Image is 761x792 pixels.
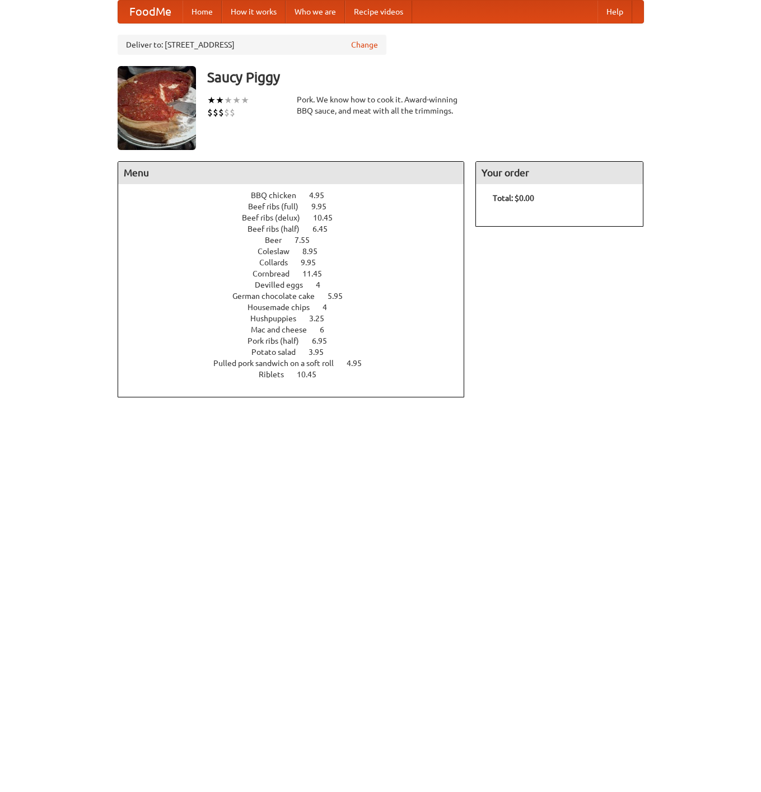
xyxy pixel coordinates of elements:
[265,236,330,245] a: Beer 7.55
[213,106,218,119] li: $
[248,202,310,211] span: Beef ribs (full)
[118,35,386,55] div: Deliver to: [STREET_ADDRESS]
[207,94,216,106] li: ★
[207,66,644,88] h3: Saucy Piggy
[297,370,328,379] span: 10.45
[251,191,345,200] a: BBQ chicken 4.95
[251,348,344,357] a: Potato salad 3.95
[213,359,382,368] a: Pulled pork sandwich on a soft roll 4.95
[232,292,363,301] a: German chocolate cake 5.95
[118,66,196,150] img: angular.jpg
[320,325,335,334] span: 6
[248,303,321,312] span: Housemade chips
[216,94,224,106] li: ★
[302,269,333,278] span: 11.45
[258,247,301,256] span: Coleslaw
[232,94,241,106] li: ★
[316,280,332,289] span: 4
[242,213,311,222] span: Beef ribs (delux)
[255,280,314,289] span: Devilled eggs
[207,106,213,119] li: $
[259,370,337,379] a: Riblets 10.45
[309,348,335,357] span: 3.95
[251,348,307,357] span: Potato salad
[118,162,464,184] h4: Menu
[597,1,632,23] a: Help
[250,314,345,323] a: Hushpuppies 3.25
[302,247,329,256] span: 8.95
[232,292,326,301] span: German chocolate cake
[222,1,286,23] a: How it works
[248,336,310,345] span: Pork ribs (half)
[313,213,344,222] span: 10.45
[259,258,299,267] span: Collards
[248,336,348,345] a: Pork ribs (half) 6.95
[218,106,224,119] li: $
[311,202,338,211] span: 9.95
[224,106,230,119] li: $
[251,191,307,200] span: BBQ chicken
[258,247,338,256] a: Coleslaw 8.95
[493,194,534,203] b: Total: $0.00
[259,258,337,267] a: Collards 9.95
[297,94,465,116] div: Pork. We know how to cook it. Award-winning BBQ sauce, and meat with all the trimmings.
[309,191,335,200] span: 4.95
[242,213,353,222] a: Beef ribs (delux) 10.45
[323,303,338,312] span: 4
[345,1,412,23] a: Recipe videos
[309,314,335,323] span: 3.25
[248,202,347,211] a: Beef ribs (full) 9.95
[241,94,249,106] li: ★
[476,162,643,184] h4: Your order
[328,292,354,301] span: 5.95
[213,359,345,368] span: Pulled pork sandwich on a soft roll
[251,325,345,334] a: Mac and cheese 6
[286,1,345,23] a: Who we are
[183,1,222,23] a: Home
[251,325,318,334] span: Mac and cheese
[230,106,235,119] li: $
[224,94,232,106] li: ★
[295,236,321,245] span: 7.55
[259,370,295,379] span: Riblets
[118,1,183,23] a: FoodMe
[301,258,327,267] span: 9.95
[347,359,373,368] span: 4.95
[248,224,348,233] a: Beef ribs (half) 6.45
[351,39,378,50] a: Change
[253,269,343,278] a: Cornbread 11.45
[250,314,307,323] span: Hushpuppies
[253,269,301,278] span: Cornbread
[248,224,311,233] span: Beef ribs (half)
[255,280,341,289] a: Devilled eggs 4
[265,236,293,245] span: Beer
[312,224,339,233] span: 6.45
[248,303,348,312] a: Housemade chips 4
[312,336,338,345] span: 6.95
